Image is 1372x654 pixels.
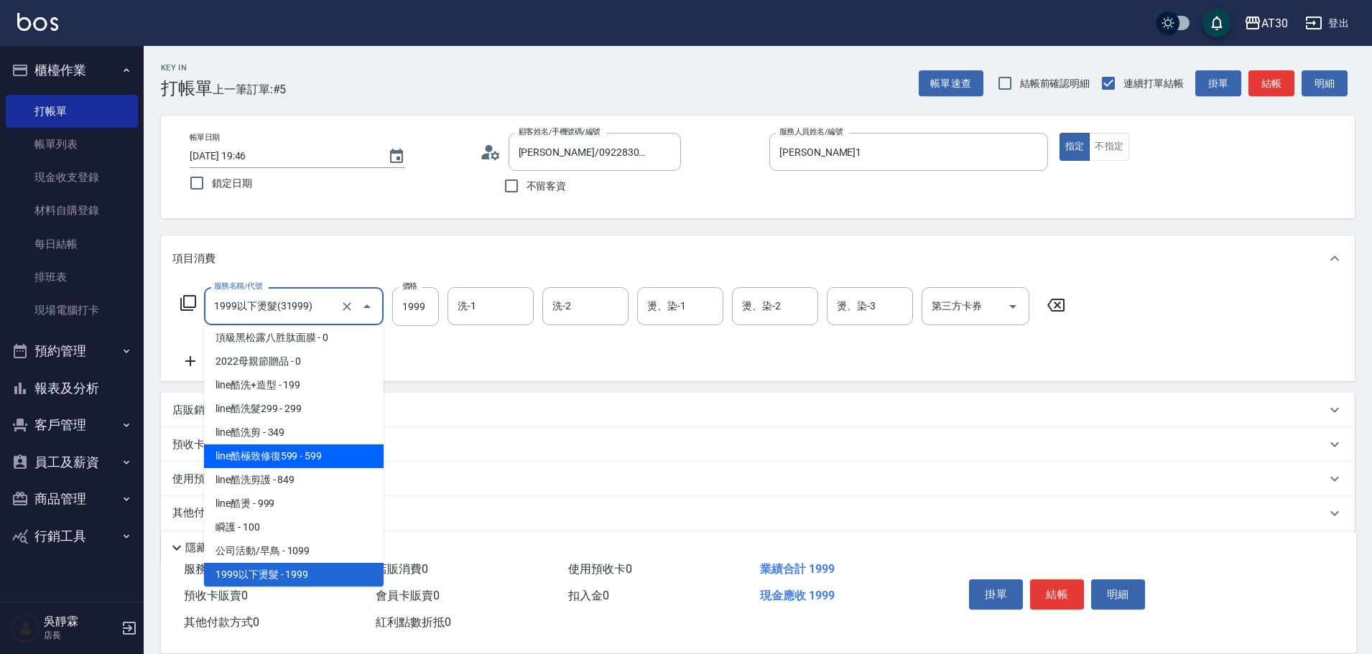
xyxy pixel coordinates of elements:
div: 使用預收卡 [161,462,1355,496]
button: 行銷工具 [6,518,138,555]
span: 業績合計 1999 [760,562,835,576]
button: 結帳 [1248,70,1294,97]
span: 紅利點數折抵 0 [376,615,451,629]
button: 登出 [1299,10,1355,37]
button: Choose date, selected date is 2025-09-04 [379,139,414,174]
span: 2022母親節贈品 - 0 [204,350,384,373]
span: 不留客資 [527,179,567,194]
button: 客戶管理 [6,406,138,444]
span: line酷洗+造型 - 199 [204,373,384,397]
p: 項目消費 [172,251,215,266]
div: 備註及來源 [161,531,1355,565]
span: 扣入金 0 [568,589,609,602]
a: 現金收支登錄 [6,161,138,194]
p: 店販銷售 [172,403,215,418]
div: 預收卡販賣 [161,427,1355,462]
input: YYYY/MM/DD hh:mm [190,144,374,168]
span: 服務消費 1999 [184,562,256,576]
div: AT30 [1261,14,1288,32]
p: 隱藏業績明細 [185,541,250,556]
img: Person [11,614,40,643]
span: 上一筆訂單:#5 [213,80,287,98]
button: 結帳 [1030,579,1084,609]
span: line酷洗剪 - 349 [204,421,384,444]
button: 指定 [1060,133,1090,161]
button: 櫃檯作業 [6,52,138,89]
span: line酷洗剪護 - 849 [204,468,384,492]
button: Close [356,295,379,318]
span: 其他付款方式 0 [184,615,259,629]
h2: Key In [161,63,213,73]
span: line酷燙 - 999 [204,492,384,515]
button: 報表及分析 [6,370,138,407]
span: 結帳前確認明細 [1020,76,1090,91]
a: 現場電腦打卡 [6,294,138,327]
label: 價格 [402,281,417,291]
span: 店販消費 0 [376,562,428,576]
button: 明細 [1091,579,1145,609]
button: 不指定 [1089,133,1129,161]
div: 項目消費 [161,235,1355,281]
p: 店長 [44,629,117,642]
button: 掛單 [1195,70,1241,97]
a: 帳單列表 [6,128,138,161]
span: 現金應收 1999 [760,589,835,602]
label: 顧客姓名/手機號碼/編號 [519,126,601,137]
label: 帳單日期 [190,132,220,143]
h5: 吳靜霖 [44,615,117,629]
a: 打帳單 [6,95,138,128]
span: 公司活動/早鳥 - 1099 [204,539,384,563]
p: 其他付款方式 [172,505,305,521]
label: 服務名稱/代號 [214,281,262,291]
span: 會員卡販賣 0 [376,589,440,602]
label: 服務人員姓名/編號 [779,126,843,137]
button: save [1202,9,1231,37]
button: AT30 [1238,9,1294,38]
span: line酷洗髮299 - 299 [204,397,384,421]
span: 鎖定日期 [212,176,252,191]
button: 員工及薪資 [6,444,138,481]
button: Clear [337,296,357,317]
span: 使用預收卡 0 [568,562,632,576]
button: Open [1001,295,1024,318]
span: 瞬護 - 100 [204,515,384,539]
h3: 打帳單 [161,78,213,98]
span: 1999以下燙髮 - 1999 [204,563,384,587]
button: 掛單 [969,579,1023,609]
button: 明細 [1302,70,1348,97]
span: 連續打單結帳 [1123,76,1184,91]
span: 2000以上燙髮 - 2000 [204,587,384,610]
p: 預收卡販賣 [172,437,226,452]
div: 其他付款方式入金可用餘額: 0 [161,496,1355,531]
img: Logo [17,13,58,31]
span: 預收卡販賣 0 [184,589,248,602]
span: line酷極致修復599 - 599 [204,444,384,468]
button: 商品管理 [6,480,138,518]
p: 使用預收卡 [172,472,226,487]
div: 店販銷售 [161,393,1355,427]
a: 排班表 [6,261,138,294]
button: 預約管理 [6,332,138,370]
a: 每日結帳 [6,228,138,261]
span: 頂級黑松露八胜肽面膜 - 0 [204,326,384,350]
button: 帳單速查 [919,70,983,97]
a: 材料自購登錄 [6,194,138,227]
